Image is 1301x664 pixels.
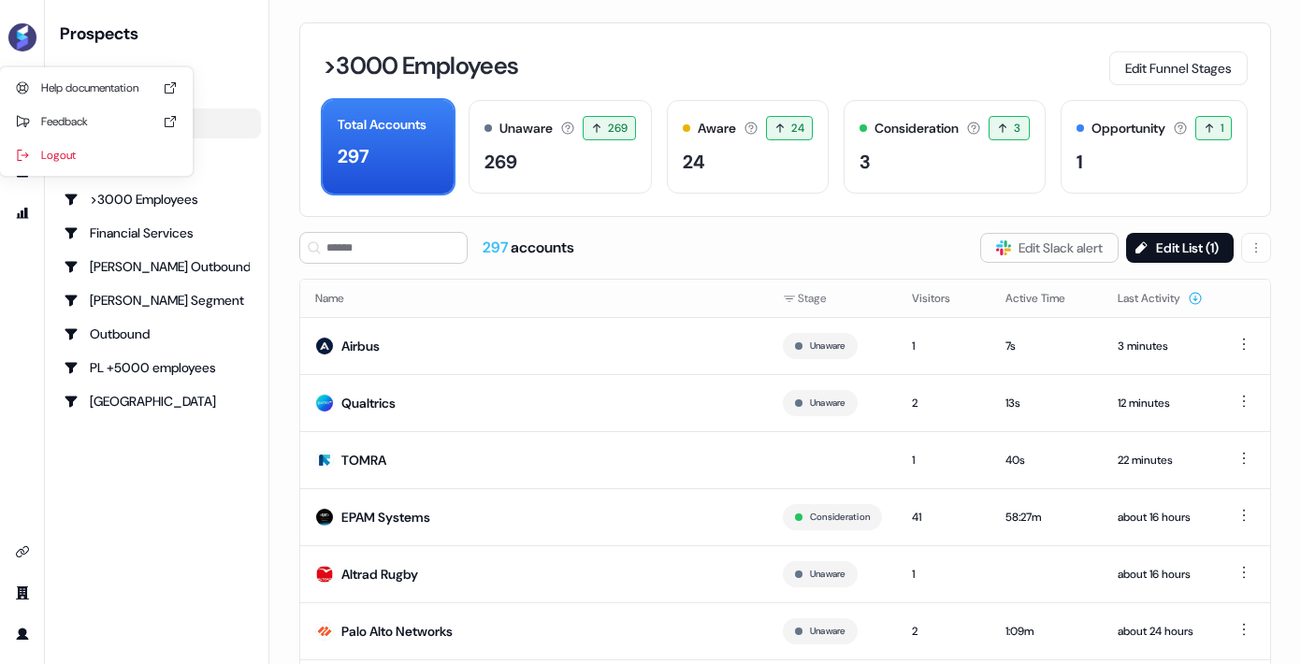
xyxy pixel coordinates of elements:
div: Feedback [7,105,185,138]
a: Go to PL +5000 employees [52,353,261,383]
div: >3000 Employees [64,190,250,209]
div: 1 [912,337,976,355]
a: Go to Outbound [52,319,261,349]
div: EPAM Systems [341,508,430,527]
div: Airbus [341,337,380,355]
div: about 16 hours [1118,508,1203,527]
button: Unaware [810,566,846,583]
div: Consideration [875,119,959,138]
div: 1:09m [1005,622,1088,641]
a: Go to Poland [52,386,261,416]
div: [PERSON_NAME] Segment [64,291,250,310]
div: about 16 hours [1118,565,1203,584]
div: 269 [484,148,517,176]
div: [GEOGRAPHIC_DATA] [64,392,250,411]
a: Go to team [7,578,37,608]
div: 41 [912,508,976,527]
div: Stage [783,289,882,308]
div: about 24 hours [1118,622,1203,641]
div: 12 minutes [1118,394,1203,412]
div: PL +5000 employees [64,358,250,377]
span: 297 [483,238,511,257]
th: Name [300,280,768,317]
div: 7s [1005,337,1088,355]
div: Logout [7,138,185,172]
div: 2 [912,394,976,412]
div: Opportunity [1091,119,1165,138]
div: 22 minutes [1118,451,1203,469]
button: Active Time [1005,281,1088,315]
span: 269 [608,119,628,137]
div: Financial Services [64,224,250,242]
div: Altrad Rugby [341,565,418,584]
div: Palo Alto Networks [341,622,453,641]
div: 1 [912,451,976,469]
div: Outbound [64,325,250,343]
div: 24 [683,148,705,176]
button: Last Activity [1118,281,1203,315]
a: Go to Financial Services [52,218,261,248]
a: Go to integrations [7,537,37,567]
div: Unaware [499,119,553,138]
div: Qualtrics [341,394,396,412]
button: Unaware [810,623,846,640]
button: Edit List (1) [1126,233,1234,263]
a: Go to Kasper's Segment [52,285,261,315]
button: Unaware [810,395,846,411]
span: 3 [1014,119,1020,137]
div: 2 [912,622,976,641]
span: 1 [1221,119,1223,137]
a: Go to attribution [7,198,37,228]
a: Go to Kasper's Outbound [52,252,261,281]
button: Visitors [912,281,973,315]
button: Edit Funnel Stages [1109,51,1248,85]
div: Total Accounts [338,115,426,135]
div: 3 minutes [1118,337,1203,355]
div: 297 [338,142,369,170]
div: 1 [912,565,976,584]
button: Edit Slack alert [980,233,1119,263]
div: 3 [860,148,870,176]
div: 40s [1005,451,1088,469]
span: 24 [791,119,804,137]
div: 58:27m [1005,508,1088,527]
div: [PERSON_NAME] Outbound [64,257,250,276]
button: Consideration [810,509,870,526]
button: Unaware [810,338,846,354]
a: Go to profile [7,619,37,649]
div: TOMRA [341,451,386,469]
h3: >3000 Employees [323,53,518,78]
div: Aware [698,119,736,138]
div: Help documentation [7,71,185,105]
div: Prospects [60,22,261,45]
div: 1 [1077,148,1083,176]
div: accounts [483,238,574,258]
a: Go to >3000 Employees [52,184,261,214]
div: 13s [1005,394,1088,412]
